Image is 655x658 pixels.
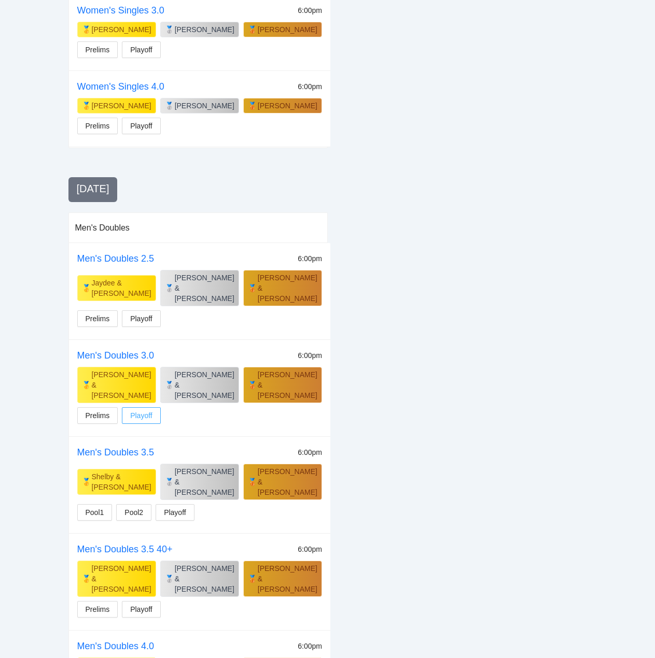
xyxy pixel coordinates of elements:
[130,313,152,324] span: Playoff
[156,504,194,521] button: Playoff
[92,369,151,400] div: [PERSON_NAME] & [PERSON_NAME]
[175,369,234,400] div: [PERSON_NAME] & [PERSON_NAME]
[165,24,174,35] div: 🥈
[175,24,234,35] div: [PERSON_NAME]
[165,574,174,584] div: 🥈
[92,471,151,492] div: Shelby & [PERSON_NAME]
[164,507,186,518] span: Playoff
[77,41,118,58] button: Prelims
[77,81,164,92] a: Women's Singles 4.0
[77,5,164,16] a: Women's Singles 3.0
[122,118,161,134] button: Playoff
[77,350,155,361] a: Men's Doubles 3.0
[77,641,155,651] a: Men's Doubles 4.0
[122,310,161,327] button: Playoff
[77,601,118,618] button: Prelims
[77,447,155,457] a: Men's Doubles 3.5
[82,574,91,584] div: 🥇
[258,563,317,594] div: [PERSON_NAME] & [PERSON_NAME]
[298,640,322,652] div: 6:00pm
[248,574,257,584] div: 🥉
[258,101,317,111] div: [PERSON_NAME]
[92,278,151,298] div: Jaydee & [PERSON_NAME]
[82,24,91,35] div: 🥇
[86,313,110,324] span: Prelims
[130,120,152,132] span: Playoff
[130,410,152,421] span: Playoff
[248,380,257,390] div: 🥉
[82,477,91,487] div: 🥇
[77,407,118,424] button: Prelims
[77,253,155,264] a: Men's Doubles 2.5
[298,253,322,264] div: 6:00pm
[175,466,234,497] div: [PERSON_NAME] & [PERSON_NAME]
[298,5,322,16] div: 6:00pm
[75,213,321,242] div: Men's Doubles
[258,24,317,35] div: [PERSON_NAME]
[86,44,110,55] span: Prelims
[298,447,322,458] div: 6:00pm
[165,477,174,487] div: 🥈
[165,380,174,390] div: 🥈
[298,350,322,361] div: 6:00pm
[86,410,110,421] span: Prelims
[122,41,161,58] button: Playoff
[258,369,317,400] div: [PERSON_NAME] & [PERSON_NAME]
[86,120,110,132] span: Prelims
[298,81,322,92] div: 6:00pm
[165,101,174,111] div: 🥈
[77,183,109,194] span: [DATE]
[92,101,151,111] div: [PERSON_NAME]
[82,101,91,111] div: 🥇
[175,273,234,304] div: [PERSON_NAME] & [PERSON_NAME]
[86,604,110,615] span: Prelims
[122,407,161,424] button: Playoff
[92,24,151,35] div: [PERSON_NAME]
[116,504,151,521] button: Pool2
[122,601,161,618] button: Playoff
[248,101,257,111] div: 🥉
[248,24,257,35] div: 🥉
[258,273,317,304] div: [PERSON_NAME] & [PERSON_NAME]
[298,543,322,555] div: 6:00pm
[77,118,118,134] button: Prelims
[77,544,173,554] a: Men's Doubles 3.5 40+
[86,507,104,518] span: Pool1
[175,101,234,111] div: [PERSON_NAME]
[165,283,174,293] div: 🥈
[82,380,91,390] div: 🥇
[77,310,118,327] button: Prelims
[130,44,152,55] span: Playoff
[124,507,143,518] span: Pool2
[175,563,234,594] div: [PERSON_NAME] & [PERSON_NAME]
[82,283,91,293] div: 🥇
[258,466,317,497] div: [PERSON_NAME] & [PERSON_NAME]
[130,604,152,615] span: Playoff
[92,563,151,594] div: [PERSON_NAME] & [PERSON_NAME]
[248,477,257,487] div: 🥉
[77,504,113,521] button: Pool1
[248,283,257,293] div: 🥉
